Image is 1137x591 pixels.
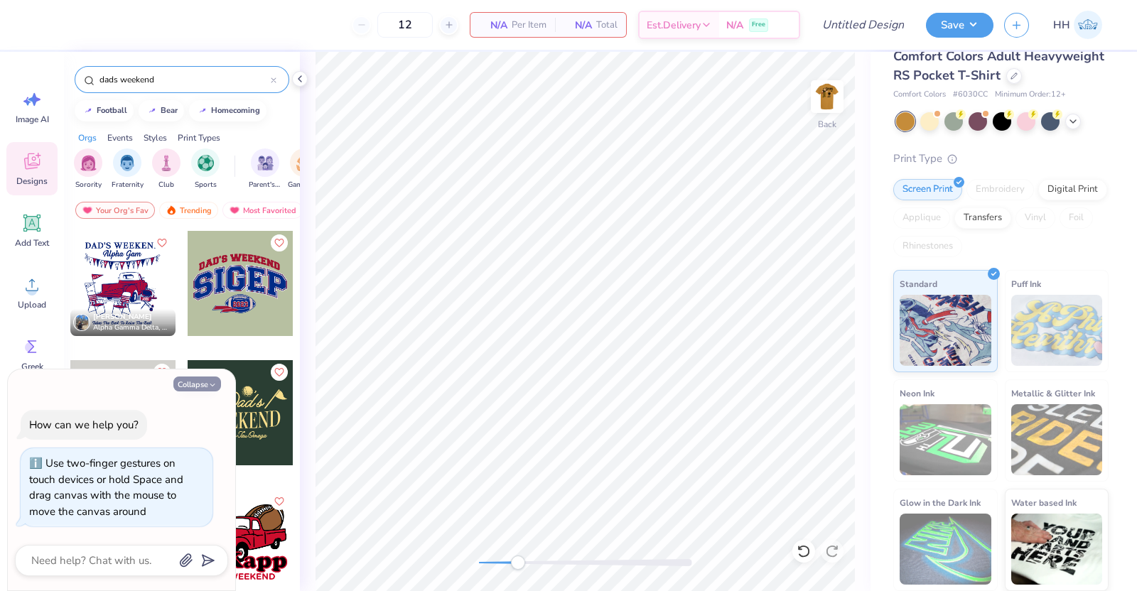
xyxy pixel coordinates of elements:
span: Metallic & Glitter Ink [1011,386,1095,401]
span: Club [158,180,174,190]
img: Club Image [158,155,174,171]
button: filter button [74,148,102,190]
div: Print Types [178,131,220,144]
img: Game Day Image [296,155,313,171]
span: Fraternity [112,180,144,190]
span: # 6030CC [953,89,988,101]
input: – – [377,12,433,38]
img: most_fav.gif [82,205,93,215]
button: filter button [249,148,281,190]
button: filter button [288,148,320,190]
button: Like [271,364,288,381]
div: Embroidery [966,179,1034,200]
div: Applique [893,207,950,229]
button: Like [153,364,171,381]
div: bear [161,107,178,114]
span: Upload [18,299,46,310]
span: Standard [900,276,937,291]
button: Like [271,234,288,251]
button: filter button [112,148,144,190]
div: Orgs [78,131,97,144]
img: trending.gif [166,205,177,215]
a: HH [1047,11,1109,39]
img: Fraternity Image [119,155,135,171]
span: Puff Ink [1011,276,1041,291]
img: Glow in the Dark Ink [900,514,991,585]
div: Use two-finger gestures on touch devices or hold Space and drag canvas with the mouse to move the... [29,456,183,519]
input: Untitled Design [811,11,915,39]
span: Water based Ink [1011,495,1077,510]
span: N/A [726,18,743,33]
img: trend_line.gif [82,107,94,115]
div: Print Type [893,151,1109,167]
button: Save [926,13,993,38]
span: N/A [564,18,592,33]
img: Water based Ink [1011,514,1103,585]
button: homecoming [189,100,266,121]
img: trend_line.gif [146,107,158,115]
div: Screen Print [893,179,962,200]
span: Parent's Weekend [249,180,281,190]
button: Like [153,234,171,251]
div: Foil [1060,207,1093,229]
span: HH [1053,17,1070,33]
div: filter for Club [152,148,180,190]
div: How can we help you? [29,418,139,432]
span: Per Item [512,18,546,33]
div: Trending [159,202,218,219]
span: Designs [16,175,48,187]
img: Parent's Weekend Image [257,155,274,171]
div: Back [818,118,836,131]
span: Game Day [288,180,320,190]
img: Harmon Howse [1074,11,1102,39]
img: Neon Ink [900,404,991,475]
button: Collapse [173,376,221,391]
span: [PERSON_NAME] [93,312,152,322]
span: Total [596,18,618,33]
div: football [97,107,127,114]
span: Est. Delivery [647,18,701,33]
button: football [75,100,134,121]
button: filter button [152,148,180,190]
div: filter for Fraternity [112,148,144,190]
input: Try "Alpha" [98,72,271,87]
span: Sorority [75,180,102,190]
div: filter for Sorority [74,148,102,190]
div: Most Favorited [222,202,303,219]
button: bear [139,100,184,121]
span: Alpha Gamma Delta, The [US_STATE][GEOGRAPHIC_DATA] [93,322,170,333]
img: Standard [900,295,991,366]
span: Minimum Order: 12 + [995,89,1066,101]
div: Transfers [954,207,1011,229]
div: Your Org's Fav [75,202,155,219]
span: Free [752,20,765,30]
img: Back [813,82,841,111]
img: Puff Ink [1011,295,1103,366]
span: Glow in the Dark Ink [900,495,981,510]
div: filter for Parent's Weekend [249,148,281,190]
img: Sports Image [198,155,214,171]
span: Sports [195,180,217,190]
div: filter for Game Day [288,148,320,190]
span: Comfort Colors [893,89,946,101]
div: Vinyl [1015,207,1055,229]
img: trend_line.gif [197,107,208,115]
img: Metallic & Glitter Ink [1011,404,1103,475]
div: Events [107,131,133,144]
div: Accessibility label [511,555,525,570]
span: Greek [21,361,43,372]
span: N/A [479,18,507,33]
span: Add Text [15,237,49,249]
div: Rhinestones [893,236,962,257]
span: Image AI [16,114,49,125]
div: Styles [144,131,167,144]
div: filter for Sports [191,148,220,190]
button: filter button [191,148,220,190]
span: Neon Ink [900,386,934,401]
div: homecoming [211,107,260,114]
div: Digital Print [1038,179,1107,200]
img: Sorority Image [80,155,97,171]
button: Like [271,493,288,510]
img: most_fav.gif [229,205,240,215]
